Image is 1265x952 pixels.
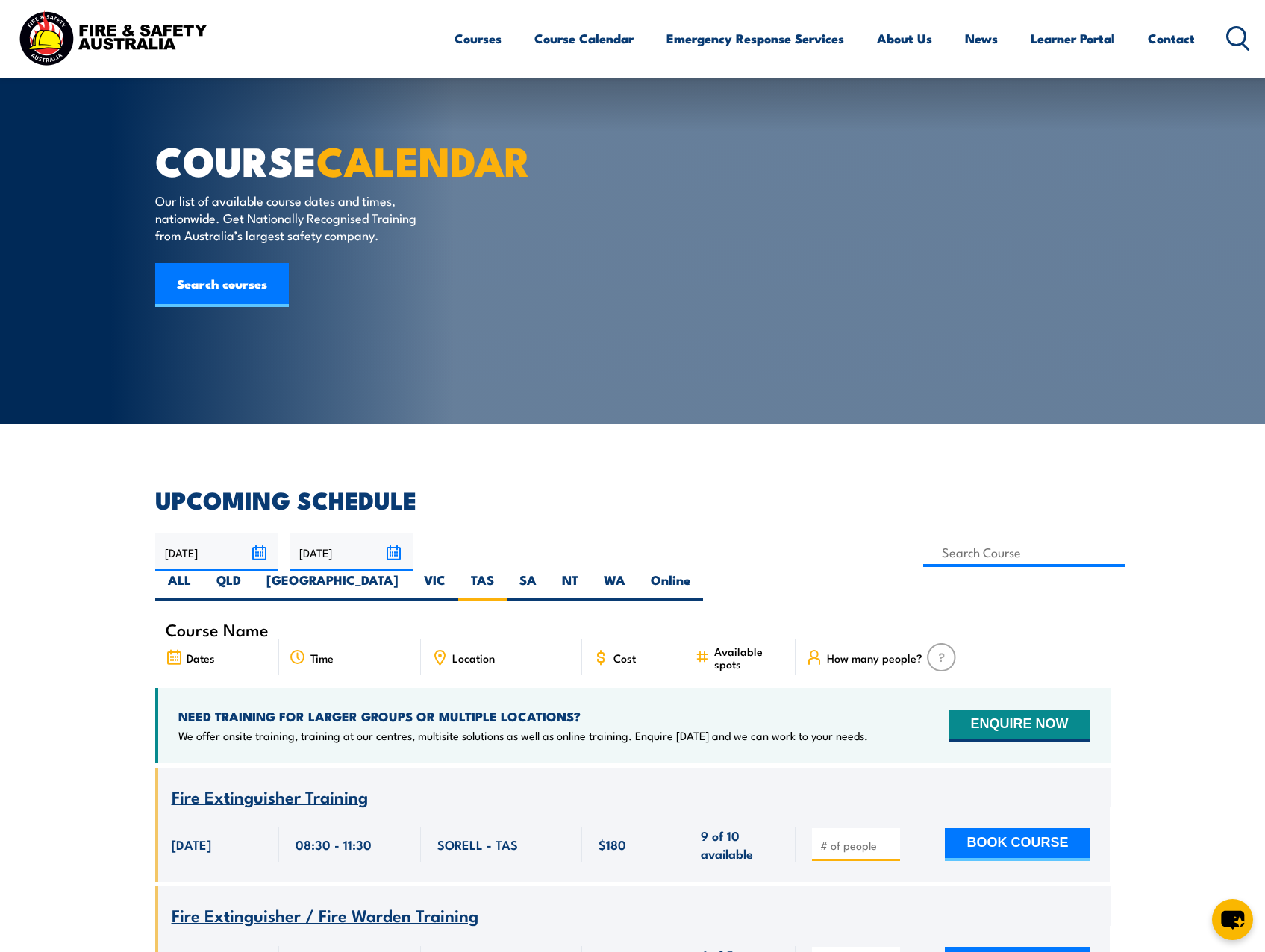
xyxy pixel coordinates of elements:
input: # of people [820,838,895,853]
label: SA [507,571,549,601]
a: Courses [455,19,502,58]
p: Our list of available course dates and times, nationwide. Get Nationally Recognised Training from... [155,192,428,244]
span: SORELL - TAS [437,836,518,853]
span: 08:30 - 11:30 [296,836,372,853]
a: About Us [877,19,932,58]
a: Emergency Response Services [666,19,844,58]
label: VIC [411,571,458,601]
span: Dates [187,651,215,664]
p: We offer onsite training, training at our centres, multisite solutions as well as online training... [178,728,868,743]
button: ENQUIRE NOW [949,710,1090,742]
span: Fire Extinguisher / Fire Warden Training [172,902,478,927]
button: chat-button [1212,899,1253,940]
label: TAS [458,571,507,601]
a: Course Calendar [534,19,634,58]
label: [GEOGRAPHIC_DATA] [254,571,411,601]
a: News [965,19,998,58]
input: From date [155,533,278,571]
h4: NEED TRAINING FOR LARGER GROUPS OR MULTIPLE LOCATIONS? [178,708,868,724]
strong: CALENDAR [316,128,531,190]
a: Contact [1148,19,1195,58]
button: BOOK COURSE [945,828,1090,861]
a: Fire Extinguisher Training [172,788,368,807]
span: Location [452,651,495,664]
span: Time [310,651,334,664]
label: NT [549,571,591,601]
label: WA [591,571,638,601]
h1: COURSE [155,143,524,178]
span: [DATE] [172,836,211,853]
input: To date [290,533,413,571]
label: Online [638,571,703,601]
span: Available spots [714,645,785,670]
label: QLD [204,571,254,601]
input: Search Course [923,538,1125,567]
span: Cost [613,651,636,664]
span: Fire Extinguisher Training [172,783,368,809]
span: How many people? [827,651,922,664]
span: 9 of 10 available [701,827,779,862]
a: Fire Extinguisher / Fire Warden Training [172,906,478,925]
label: ALL [155,571,204,601]
span: $180 [599,836,626,853]
a: Search courses [155,263,289,307]
a: Learner Portal [1031,19,1115,58]
span: Course Name [166,623,269,636]
h2: UPCOMING SCHEDULE [155,489,1111,510]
